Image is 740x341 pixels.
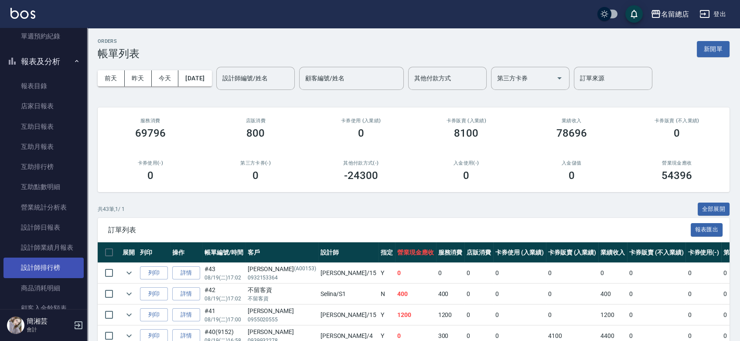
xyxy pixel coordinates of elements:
button: 登出 [696,6,730,22]
th: 操作 [170,242,202,263]
h3: 800 [246,127,265,139]
td: 0 [464,284,493,304]
td: 0 [546,305,599,325]
a: 詳情 [172,308,200,322]
p: 共 43 筆, 1 / 1 [98,205,125,213]
th: 指定 [379,242,395,263]
td: 0 [395,263,436,283]
p: 08/19 (二) 17:02 [205,295,243,303]
h2: 營業現金應收 [635,160,720,166]
td: 0 [685,284,721,304]
td: 0 [627,284,685,304]
p: 會計 [27,326,71,334]
th: 業績收入 [598,242,627,263]
a: 互助點數明細 [3,177,84,197]
h3: 帳單列表 [98,48,140,60]
p: (A00153) [294,265,316,274]
button: 前天 [98,70,125,86]
button: 名留總店 [647,5,692,23]
h3: -24300 [344,169,378,182]
img: Person [7,317,24,334]
h2: 卡券使用 (入業績) [319,118,403,124]
p: 0955020555 [248,316,316,324]
td: #43 [202,263,246,283]
button: save [625,5,643,23]
td: 0 [685,305,721,325]
a: 商品消耗明細 [3,278,84,298]
td: 0 [464,305,493,325]
div: [PERSON_NAME] [248,327,316,337]
button: 列印 [140,287,168,301]
th: 卡券販賣 (不入業績) [627,242,685,263]
td: 400 [436,284,465,304]
td: 0 [685,263,721,283]
td: 400 [598,284,627,304]
img: Logo [10,8,35,19]
button: 昨天 [125,70,152,86]
h2: 入金使用(-) [424,160,509,166]
a: 新開單 [697,45,730,53]
th: 營業現金應收 [395,242,436,263]
p: 08/19 (二) 17:00 [205,316,243,324]
a: 單週預約紀錄 [3,26,84,46]
button: 全部展開 [698,203,730,216]
button: 新開單 [697,41,730,57]
p: 0932153364 [248,274,316,282]
button: 報表及分析 [3,50,84,73]
td: 1200 [395,305,436,325]
h3: 0 [252,169,259,182]
td: 0 [436,263,465,283]
td: 0 [493,263,546,283]
td: N [379,284,395,304]
th: 帳單編號/時間 [202,242,246,263]
th: 卡券使用 (入業績) [493,242,546,263]
a: 詳情 [172,266,200,280]
h2: 店販消費 [214,118,298,124]
button: Open [552,71,566,85]
td: 0 [546,284,599,304]
h2: 卡券販賣 (不入業績) [635,118,720,124]
a: 營業統計分析表 [3,197,84,217]
h3: 78696 [556,127,587,139]
td: #41 [202,305,246,325]
p: 不留客資 [248,295,316,303]
button: 報表匯出 [691,223,723,237]
h3: 0 [463,169,469,182]
button: 列印 [140,266,168,280]
td: Y [379,263,395,283]
h3: 0 [358,127,364,139]
h3: 69796 [135,127,166,139]
h2: ORDERS [98,38,140,44]
a: 設計師業績月報表 [3,238,84,258]
a: 設計師日報表 [3,217,84,238]
th: 店販消費 [464,242,493,263]
a: 詳情 [172,287,200,301]
div: [PERSON_NAME] [248,265,316,274]
h3: 54396 [662,169,692,182]
a: 顧客入金餘額表 [3,298,84,318]
h2: 業績收入 [529,118,614,124]
span: 訂單列表 [108,226,691,234]
td: 400 [395,284,436,304]
td: Selina /S1 [318,284,379,304]
h5: 簡湘芸 [27,317,71,326]
button: expand row [123,308,136,321]
td: 0 [464,263,493,283]
a: 報表目錄 [3,76,84,96]
button: 今天 [152,70,179,86]
h3: 0 [674,127,680,139]
a: 互助排行榜 [3,157,84,177]
th: 服務消費 [436,242,465,263]
p: 08/19 (二) 17:02 [205,274,243,282]
h3: 0 [147,169,153,182]
div: [PERSON_NAME] [248,307,316,316]
h2: 卡券使用(-) [108,160,193,166]
button: expand row [123,287,136,300]
td: 0 [598,263,627,283]
h2: 其他付款方式(-) [319,160,403,166]
h2: 卡券販賣 (入業績) [424,118,509,124]
h2: 入金儲值 [529,160,614,166]
h3: 8100 [454,127,478,139]
th: 客戶 [246,242,318,263]
a: 店家日報表 [3,96,84,116]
